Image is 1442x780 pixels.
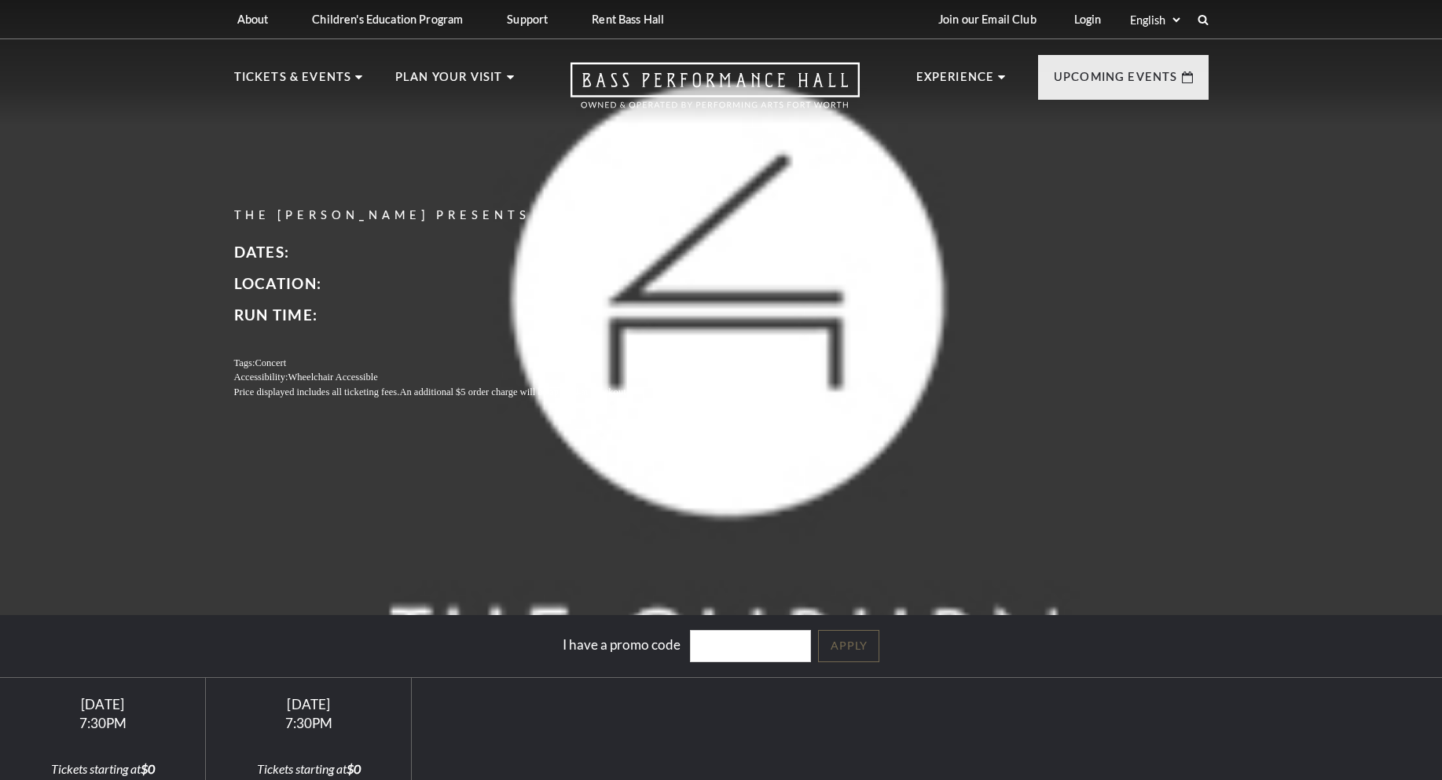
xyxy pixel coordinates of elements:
label: I have a promo code [563,635,681,652]
div: Tickets starting at [19,760,187,778]
p: Upcoming Events [1054,68,1178,96]
span: Concert [255,357,286,368]
div: [DATE] [225,696,393,712]
span: $0 [347,761,361,776]
p: Price displayed includes all ticketing fees. [234,385,666,400]
p: Tickets & Events [234,68,352,96]
p: Tags: [234,356,666,371]
span: Wheelchair Accessible [288,372,377,383]
span: Location: [234,274,322,292]
p: Rent Bass Hall [592,13,664,26]
p: Support [507,13,548,26]
div: 7:30PM [19,716,187,730]
span: An additional $5 order charge will be applied at checkout. [399,386,628,397]
span: Dates: [234,243,290,261]
p: Children's Education Program [312,13,463,26]
p: About [237,13,269,26]
span: Run Time: [234,306,318,324]
span: $0 [141,761,155,776]
p: Experience [916,68,995,96]
div: [DATE] [19,696,187,712]
p: The [PERSON_NAME] Presents [234,206,666,225]
select: Select: [1127,13,1183,27]
div: Tickets starting at [225,760,393,778]
p: Accessibility: [234,370,666,385]
p: Plan Your Visit [395,68,503,96]
div: 7:30PM [225,716,393,730]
